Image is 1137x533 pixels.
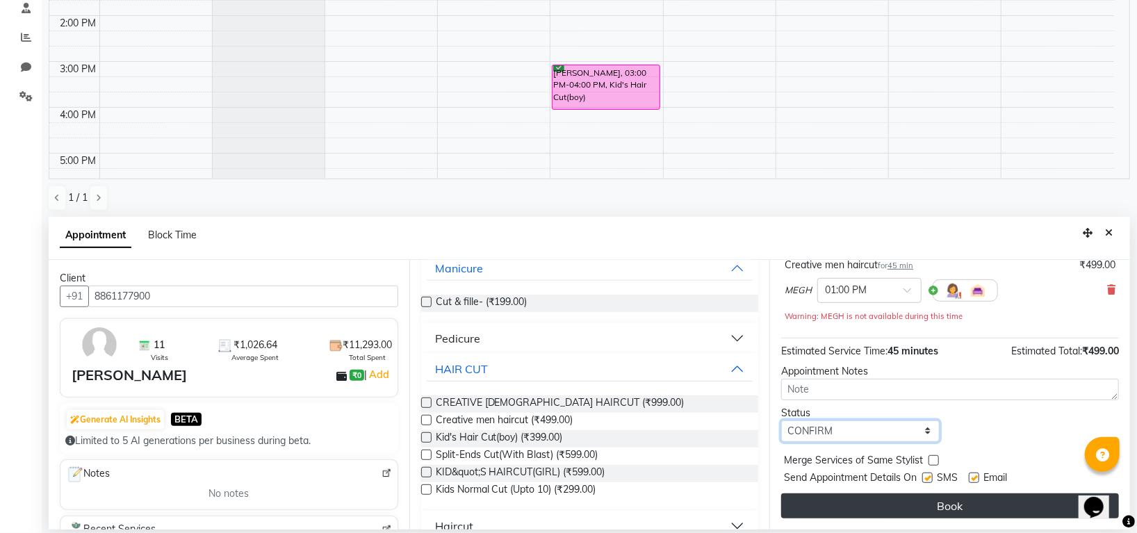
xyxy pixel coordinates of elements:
button: HAIR CUT [427,356,753,382]
img: Hairdresser.png [944,282,961,299]
div: 5:00 PM [58,154,99,168]
span: MEGH [785,284,812,297]
button: Pedicure [427,326,753,351]
div: Client [60,271,398,286]
span: Split-Ends Cut(With Blast) (₹599.00) [436,448,598,465]
span: Block Time [148,229,197,241]
span: Email [983,470,1007,488]
button: Book [781,493,1119,518]
button: +91 [60,286,89,307]
span: 45 minutes [887,345,938,357]
span: Estimated Total: [1011,345,1082,357]
button: Manicure [427,256,753,281]
div: Status [781,406,940,420]
div: 3:00 PM [58,62,99,76]
span: Total Spent [349,352,386,363]
span: ₹499.00 [1082,345,1119,357]
a: Add [367,366,391,383]
button: Close [1099,222,1119,244]
span: Creative men haircut (₹499.00) [436,413,573,430]
span: Kids Normal Cut (Upto 10) (₹299.00) [436,482,596,500]
div: Manicure [435,260,483,277]
span: 45 min [887,261,913,270]
span: Merge Services of Same Stylist [784,453,923,470]
span: ₹11,293.00 [343,338,392,352]
span: ₹0 [350,370,364,381]
span: | [364,366,391,383]
span: 11 [154,338,165,352]
span: Appointment [60,223,131,248]
span: Visits [151,352,168,363]
div: ₹499.00 [1079,258,1115,272]
span: KID&quot;S HAIRCUT(GIRL) (₹599.00) [436,465,605,482]
span: Average Spent [231,352,279,363]
input: Search by Name/Mobile/Email/Code [88,286,398,307]
span: No notes [208,486,249,501]
div: Creative men haircut [785,258,913,272]
span: BETA [171,413,202,426]
span: SMS [937,470,958,488]
span: Cut & fille- (₹199.00) [436,295,527,312]
div: Appointment Notes [781,364,1119,379]
small: Warning: MEGH is not available during this time [785,311,963,321]
span: Estimated Service Time: [781,345,887,357]
small: for [878,261,913,270]
div: 4:00 PM [58,108,99,122]
span: Send Appointment Details On [784,470,917,488]
div: Limited to 5 AI generations per business during beta. [65,434,393,448]
div: Pedicure [435,330,480,347]
span: Notes [66,466,110,484]
img: Interior.png [970,282,986,299]
button: Generate AI Insights [67,410,164,429]
div: [PERSON_NAME] [72,365,187,386]
img: avatar [79,325,120,365]
span: ₹1,026.64 [234,338,277,352]
span: CREATIVE [DEMOGRAPHIC_DATA] HAIRCUT (₹999.00) [436,395,685,413]
div: HAIR CUT [435,361,488,377]
iframe: chat widget [1079,477,1123,519]
span: Kid's Hair Cut(boy) (₹399.00) [436,430,563,448]
span: 1 / 1 [68,190,88,205]
div: 2:00 PM [58,16,99,31]
div: [PERSON_NAME], 03:00 PM-04:00 PM, Kid's Hair Cut(boy) [553,65,659,109]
